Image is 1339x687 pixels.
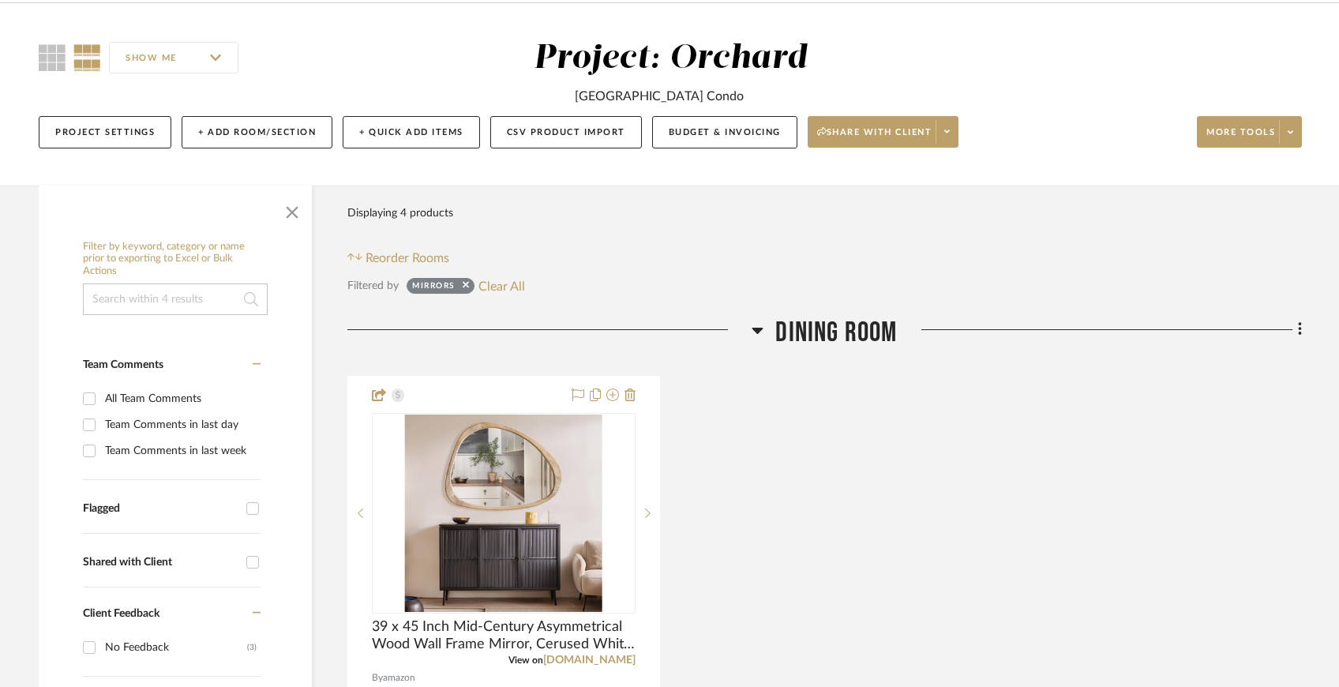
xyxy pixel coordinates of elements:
input: Search within 4 results [83,283,268,315]
div: Mirrors [412,280,455,296]
span: 39 x 45 Inch Mid-Century Asymmetrical Wood Wall Frame Mirror, Cerused White Natural Wood Wall Mir... [372,618,636,653]
h6: Filter by keyword, category or name prior to exporting to Excel or Bulk Actions [83,241,268,278]
span: More tools [1206,126,1275,150]
button: CSV Product Import [490,116,642,148]
button: + Add Room/Section [182,116,332,148]
div: All Team Comments [105,386,257,411]
button: + Quick Add Items [343,116,480,148]
span: Dining Room [775,316,897,350]
span: Team Comments [83,359,163,370]
button: Close [276,193,308,225]
div: Project: Orchard [534,42,807,75]
span: Share with client [817,126,932,150]
button: Budget & Invoicing [652,116,797,148]
button: Share with client [808,116,959,148]
div: [GEOGRAPHIC_DATA] Condo [575,87,744,106]
div: (3) [247,635,257,660]
div: Shared with Client [83,556,238,569]
span: View on [508,655,543,665]
div: Displaying 4 products [347,197,453,229]
button: Clear All [478,276,525,296]
span: By [372,670,383,685]
button: More tools [1197,116,1302,148]
div: No Feedback [105,635,247,660]
span: amazon [383,670,415,685]
span: Reorder Rooms [366,249,449,268]
button: Reorder Rooms [347,249,449,268]
button: Project Settings [39,116,171,148]
img: 39 x 45 Inch Mid-Century Asymmetrical Wood Wall Frame Mirror, Cerused White Natural Wood Wall Mir... [405,415,602,612]
div: Team Comments in last day [105,412,257,437]
span: Client Feedback [83,608,159,619]
div: Filtered by [347,277,399,295]
a: [DOMAIN_NAME] [543,655,636,666]
div: Flagged [83,502,238,516]
div: Team Comments in last week [105,438,257,464]
div: 0 [373,414,635,613]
